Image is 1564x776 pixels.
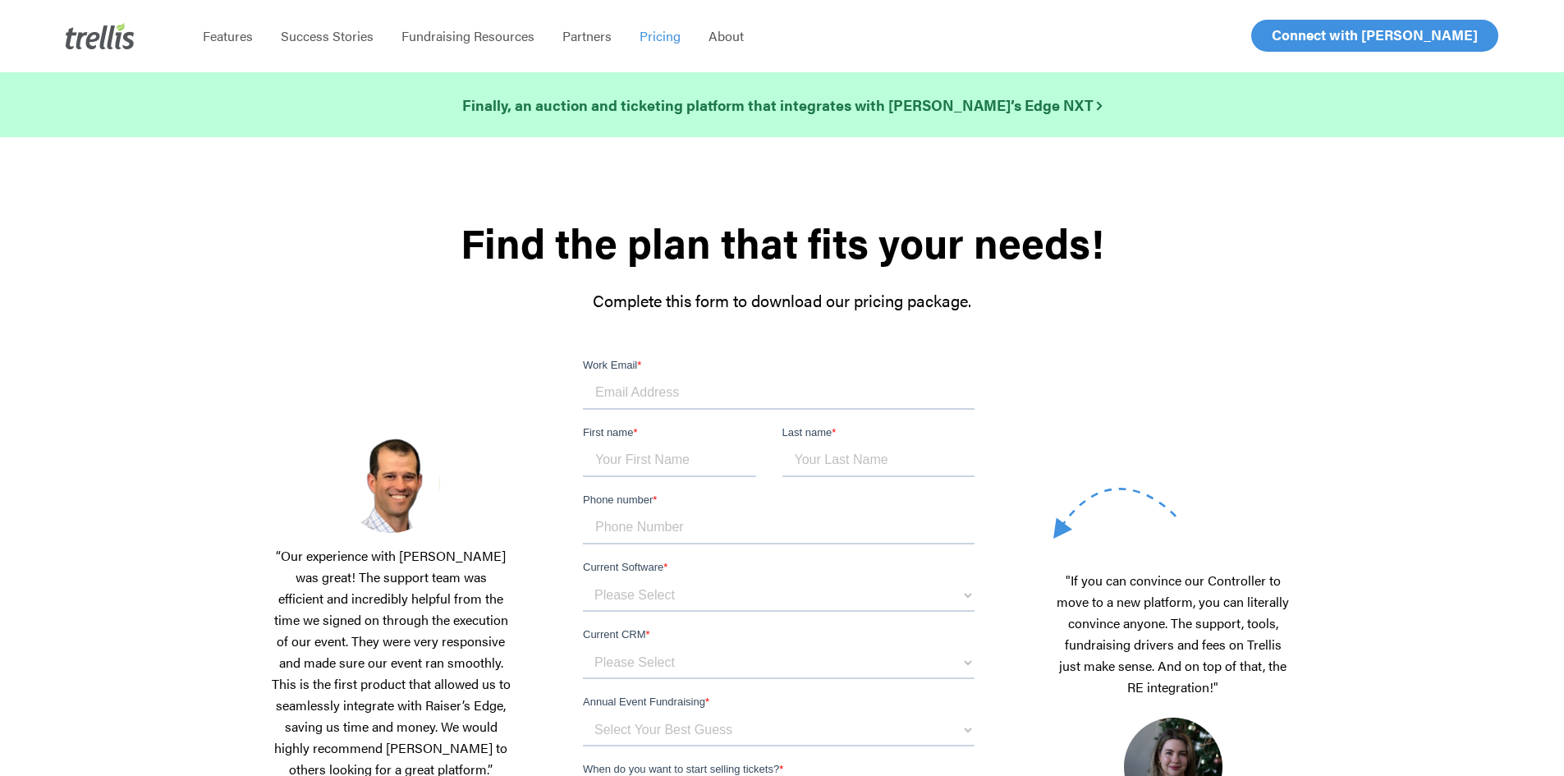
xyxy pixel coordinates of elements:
[189,28,267,44] a: Features
[1251,20,1498,52] a: Connect with [PERSON_NAME]
[626,28,695,44] a: Pricing
[267,28,388,44] a: Success Stories
[462,94,1102,117] a: Finally, an auction and ticketing platform that integrates with [PERSON_NAME]’s Edge NXT
[281,26,374,45] span: Success Stories
[388,28,548,44] a: Fundraising Resources
[709,26,744,45] span: About
[461,213,1103,271] strong: Find the plan that fits your needs!
[401,26,534,45] span: Fundraising Resources
[66,23,135,49] img: Trellis
[462,94,1102,115] strong: Finally, an auction and ticketing platform that integrates with [PERSON_NAME]’s Edge NXT
[695,28,758,44] a: About
[562,26,612,45] span: Partners
[1272,25,1478,44] span: Connect with [PERSON_NAME]
[1053,570,1293,718] p: "If you can convince our Controller to move to a new platform, you can literally convince anyone....
[548,28,626,44] a: Partners
[342,434,440,532] img: Screenshot-2025-03-18-at-2.39.01%E2%80%AFPM.png
[272,289,1293,312] p: Complete this form to download our pricing package.
[203,26,253,45] span: Features
[640,26,681,45] span: Pricing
